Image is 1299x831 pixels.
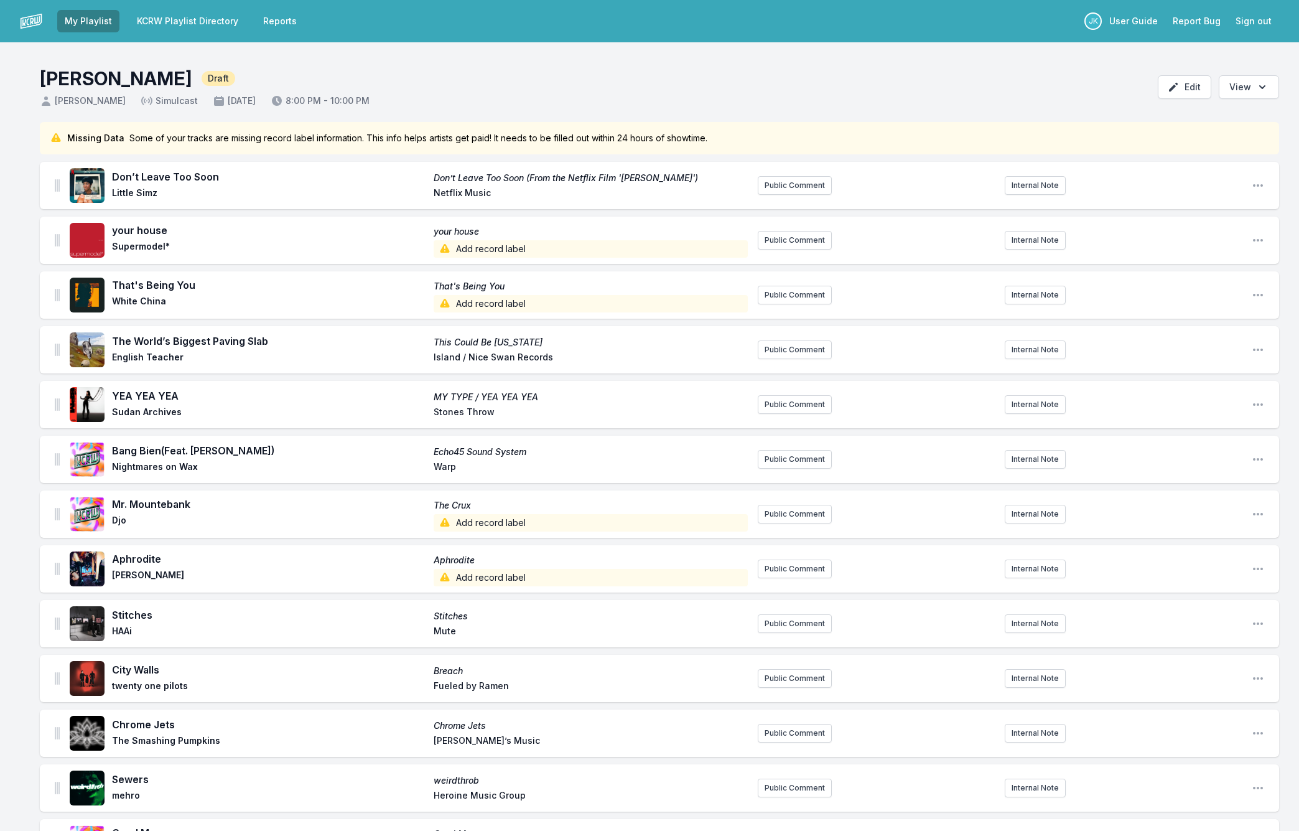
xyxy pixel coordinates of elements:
button: Internal Note [1005,231,1066,250]
span: YEA YEA YEA [112,388,426,403]
span: Breach [434,665,748,677]
span: City Walls [112,662,426,677]
span: Draft [202,71,235,86]
button: Open playlist item options [1252,234,1264,246]
span: Don’t Leave Too Soon [112,169,426,184]
span: your house [112,223,426,238]
span: This Could Be [US_STATE] [434,336,748,349]
a: User Guide [1102,10,1165,32]
img: Echo45 Sound System [70,442,105,477]
button: Open playlist item options [1252,344,1264,356]
img: Aphrodite [70,552,105,586]
button: Open playlist item options [1252,563,1264,575]
button: Sign out [1228,10,1279,32]
span: Bang Bien (Feat. [PERSON_NAME]) [112,443,426,458]
a: My Playlist [57,10,119,32]
button: Internal Note [1005,176,1066,195]
span: Chrome Jets [112,717,426,732]
img: Drag Handle [55,179,60,192]
span: Heroine Music Group [434,789,748,804]
button: Open playlist item options [1252,179,1264,192]
img: Drag Handle [55,508,60,520]
img: Breach [70,661,105,696]
span: [PERSON_NAME] [40,95,126,107]
span: Mute [434,625,748,640]
button: Internal Note [1005,669,1066,688]
button: Public Comment [758,614,832,633]
img: Drag Handle [55,234,60,246]
img: Drag Handle [55,617,60,630]
span: Fueled by Ramen [434,680,748,695]
img: Chrome Jets [70,716,105,751]
button: Public Comment [758,450,832,469]
button: Public Comment [758,724,832,743]
img: Drag Handle [55,672,60,685]
span: weirdthrob [434,774,748,787]
span: The World’s Biggest Paving Slab [112,334,426,349]
h1: [PERSON_NAME] [40,67,192,90]
button: Open playlist item options [1252,782,1264,794]
button: Internal Note [1005,724,1066,743]
button: Internal Note [1005,779,1066,797]
img: This Could Be Texas [70,332,105,367]
span: Chrome Jets [434,720,748,732]
img: logo-white-87cec1fa9cbef997252546196dc51331.png [20,10,42,32]
span: mehro [112,789,426,804]
span: Simulcast [141,95,198,107]
img: Drag Handle [55,727,60,739]
button: Public Comment [758,340,832,359]
span: Some of your tracks are missing record label information. This info helps artists get paid! It ne... [129,132,707,144]
button: Public Comment [758,395,832,414]
span: English Teacher [112,351,426,366]
button: Open playlist item options [1252,289,1264,301]
span: Sudan Archives [112,406,426,421]
button: Internal Note [1005,450,1066,469]
span: The Crux [434,499,748,512]
span: Supermodel* [112,240,426,258]
span: twenty one pilots [112,680,426,695]
button: Internal Note [1005,286,1066,304]
span: Missing Data [67,132,124,144]
a: KCRW Playlist Directory [129,10,246,32]
span: Don’t Leave Too Soon (From the Netflix Film '[PERSON_NAME]') [434,172,748,184]
button: Internal Note [1005,340,1066,359]
span: Mr. Mountebank [112,497,426,512]
span: your house [434,225,748,238]
button: Public Comment [758,779,832,797]
img: Stitches [70,606,105,641]
img: The Crux [70,497,105,532]
span: Sewers [112,772,426,787]
img: Drag Handle [55,453,60,466]
button: Open playlist item options [1252,672,1264,685]
span: Aphrodite [434,554,748,566]
img: Drag Handle [55,289,60,301]
span: Add record label [434,295,748,312]
span: Stones Throw [434,406,748,421]
span: MY TYPE / YEA YEA YEA [434,391,748,403]
span: That's Being You [112,278,426,293]
img: your house [70,223,105,258]
img: Drag Handle [55,563,60,575]
span: [PERSON_NAME] [112,569,426,586]
button: Internal Note [1005,614,1066,633]
span: Echo45 Sound System [434,446,748,458]
span: Island / Nice Swan Records [434,351,748,366]
img: Drag Handle [55,398,60,411]
button: Public Comment [758,176,832,195]
span: Stitches [112,608,426,622]
span: Add record label [434,569,748,586]
button: Internal Note [1005,560,1066,578]
span: That's Being You [434,280,748,293]
span: Add record label [434,514,748,532]
img: Drag Handle [55,782,60,794]
button: Open options [1219,75,1279,99]
button: Open playlist item options [1252,508,1264,520]
span: 8:00 PM - 10:00 PM [271,95,370,107]
span: [PERSON_NAME]’s Music [434,735,748,749]
button: Open playlist item options [1252,617,1264,630]
span: [DATE] [213,95,256,107]
span: White China [112,295,426,312]
img: MY TYPE / YEA YEA YEA [70,387,105,422]
span: HAAi [112,625,426,640]
img: weirdthrob [70,771,105,805]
